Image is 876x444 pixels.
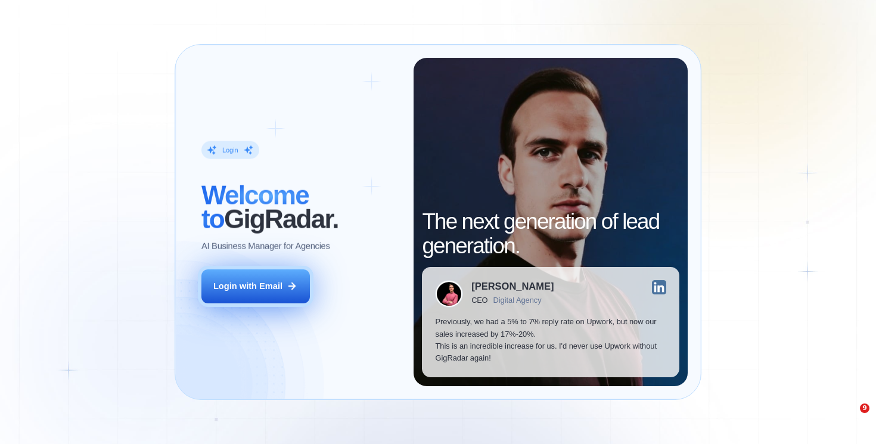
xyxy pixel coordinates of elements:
[471,282,554,292] div: [PERSON_NAME]
[213,280,282,292] div: Login with Email
[222,146,238,155] div: Login
[835,403,864,432] iframe: Intercom live chat
[422,210,679,258] h2: The next generation of lead generation.
[201,183,400,231] h2: ‍ GigRadar.
[201,180,309,233] span: Welcome to
[201,269,310,303] button: Login with Email
[493,296,542,305] div: Digital Agency
[471,296,487,305] div: CEO
[435,316,666,364] p: Previously, we had a 5% to 7% reply rate on Upwork, but now our sales increased by 17%-20%. This ...
[201,240,330,252] p: AI Business Manager for Agencies
[860,403,869,413] span: 9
